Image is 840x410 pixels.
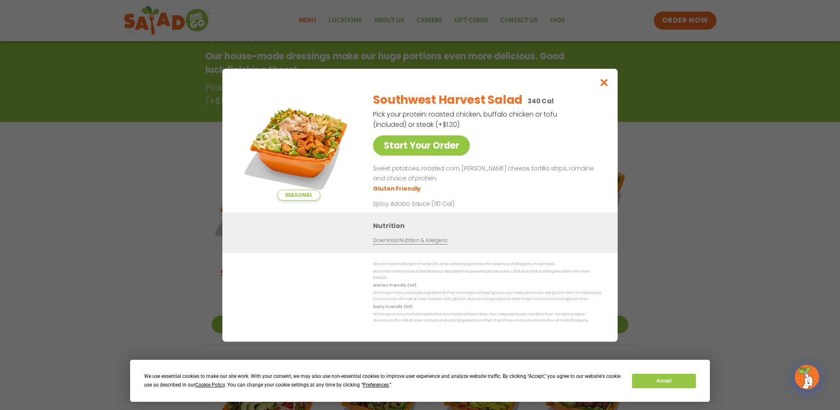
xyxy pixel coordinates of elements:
[241,85,356,200] img: Featured product photo for Southwest Harvest Salad
[130,360,710,402] div: Cookie Consent Prompt
[373,290,601,303] p: While our menu includes ingredients that are made without gluten, our restaurants are not gluten ...
[373,199,525,208] p: Spicy Adobo Sauce (110 Cal)
[632,374,695,388] button: Accept
[277,190,320,200] span: Seasonal
[373,109,558,130] p: Pick your protein: roasted chicken, buffalo chicken or tofu (included) or steak (+$1.20)
[373,184,422,193] li: Gluten Friendly
[527,96,554,106] p: 340 Cal
[363,382,389,388] span: Preferences
[195,382,225,388] span: Cookie Policy
[373,220,605,231] h3: Nutrition
[373,164,598,184] p: Sweet potatoes, roasted corn, [PERSON_NAME] cheese, tortilla strips, romaine and choice of protein.
[373,282,416,287] strong: Gluten Friendly (GF)
[373,311,601,324] p: While our menu includes foods that are made without dairy, our restaurants are not dairy free. We...
[373,91,523,109] h2: Southwest Harvest Salad
[373,304,412,309] strong: Dairy Friendly (DF)
[144,372,622,389] div: We use essential cookies to make our site work. With your consent, we may also use non-essential ...
[373,135,470,156] a: Start Your Order
[591,69,618,96] button: Close modal
[373,236,447,244] a: Download Nutrition & Allergens
[373,261,601,267] p: We are not an allergen free facility and cannot guarantee the absence of allergens in our foods.
[373,268,601,281] p: Nutrition information is based on our standard recipes and portion sizes. Click Nutrition & Aller...
[796,366,819,389] img: wpChatIcon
